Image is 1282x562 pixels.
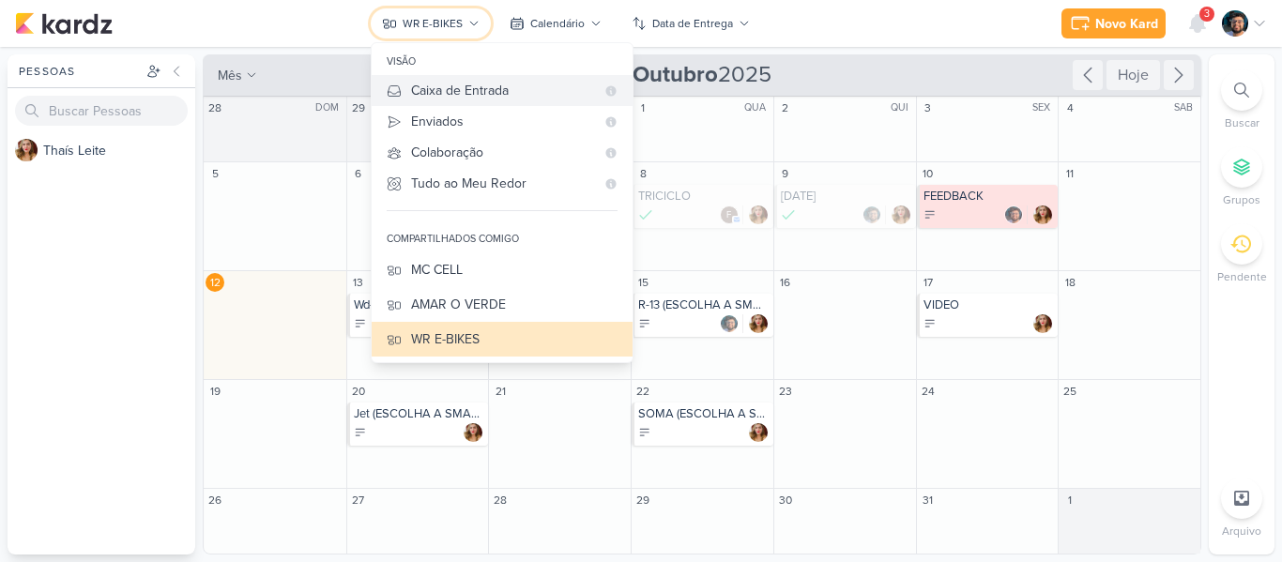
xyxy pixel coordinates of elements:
[923,297,1055,312] div: VIDEO
[638,297,770,312] div: R-13 (ESCOLHA A SMART)
[776,164,795,183] div: 9
[776,99,795,117] div: 2
[1222,523,1261,539] p: Arquivo
[372,287,633,322] button: AMAR O VERDE
[372,106,633,137] button: Enviados
[411,260,618,280] div: MC CELL
[1061,273,1079,292] div: 18
[923,189,1055,204] div: FEEDBACK
[923,208,937,221] div: A Fazer
[411,143,595,162] div: Colaboração
[464,423,482,442] div: Responsável: Thaís Leite
[749,205,768,224] div: Responsável: Thaís Leite
[15,63,143,80] div: Pessoas
[776,273,795,292] div: 16
[720,314,739,333] img: Eduardo Pinheiro
[206,273,224,292] div: 12
[349,382,368,401] div: 20
[781,189,912,204] div: DIA DAS CRIANÇAS
[372,75,633,106] button: Caixa de Entrada
[1204,7,1210,22] span: 3
[1033,314,1052,333] div: Responsável: Thaís Leite
[862,205,881,224] img: Eduardo Pinheiro
[349,164,368,183] div: 6
[749,423,768,442] div: Responsável: Thaís Leite
[744,100,771,115] div: QUA
[1106,60,1160,90] div: Hoje
[919,491,938,509] div: 31
[206,99,224,117] div: 28
[349,491,368,509] div: 27
[776,491,795,509] div: 30
[1032,100,1056,115] div: SEX
[372,322,633,357] button: WR E-BIKES
[638,205,653,224] div: Finalizado
[1061,99,1079,117] div: 4
[633,164,652,183] div: 8
[1033,205,1052,224] div: Responsável: Thaís Leite
[1095,14,1158,34] div: Novo Kard
[720,205,739,224] div: financeiro.dqv@gmail.com
[372,168,633,199] button: Tudo ao Meu Redor
[411,174,595,193] div: Tudo ao Meu Redor
[411,81,595,100] div: Caixa de Entrada
[633,99,652,117] div: 1
[354,406,485,421] div: Jet (ESCOLHA A SMART)
[720,314,743,333] div: Colaboradores: Eduardo Pinheiro
[315,100,344,115] div: DOM
[349,273,368,292] div: 13
[354,426,367,439] div: A Fazer
[781,205,796,224] div: Finalizado
[1033,314,1052,333] img: Thaís Leite
[411,295,618,314] div: AMAR O VERDE
[919,273,938,292] div: 17
[1223,191,1260,208] p: Grupos
[919,164,938,183] div: 10
[1004,205,1028,224] div: Colaboradores: Eduardo Pinheiro
[638,426,651,439] div: A Fazer
[749,314,768,333] img: Thaís Leite
[633,382,652,401] div: 22
[891,100,914,115] div: QUI
[633,491,652,509] div: 29
[15,12,113,35] img: kardz.app
[892,205,910,224] img: Thaís Leite
[633,273,652,292] div: 15
[1222,10,1248,37] img: Eduardo Pinheiro
[491,382,510,401] div: 21
[1061,382,1079,401] div: 25
[15,96,188,126] input: Buscar Pessoas
[919,382,938,401] div: 24
[387,232,519,247] div: compartilhados comigo
[720,205,743,224] div: Colaboradores: financeiro.dqv@gmail.com
[1061,491,1079,509] div: 1
[776,382,795,401] div: 23
[1004,205,1023,224] img: Eduardo Pinheiro
[1209,69,1274,131] li: Ctrl + F
[749,205,768,224] img: Thaís Leite
[15,139,38,161] img: Thaís Leite
[372,137,633,168] button: Colaboração
[411,329,618,349] div: WR E-BIKES
[923,317,937,330] div: A Fazer
[1061,164,1079,183] div: 11
[1061,8,1166,38] button: Novo Kard
[1033,205,1052,224] img: Thaís Leite
[749,423,768,442] img: Thaís Leite
[354,317,367,330] div: A Fazer
[1225,114,1259,131] p: Buscar
[411,112,595,131] div: Enviados
[206,382,224,401] div: 19
[354,297,485,312] div: Wd-2 (ESCOLHA A SMART)
[491,491,510,509] div: 28
[218,66,242,85] span: mês
[726,211,731,220] p: f
[862,205,886,224] div: Colaboradores: Eduardo Pinheiro
[1174,100,1198,115] div: SAB
[749,314,768,333] div: Responsável: Thaís Leite
[633,61,718,88] strong: Outubro
[43,141,195,160] div: T h a í s L e i t e
[206,164,224,183] div: 5
[464,423,482,442] img: Thaís Leite
[919,99,938,117] div: 3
